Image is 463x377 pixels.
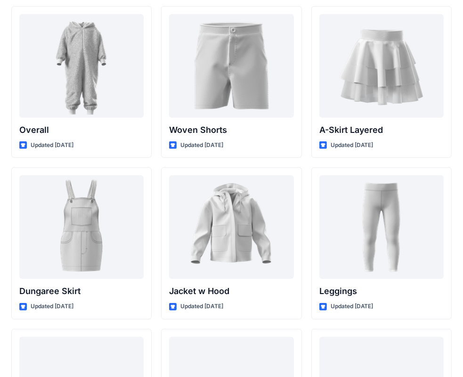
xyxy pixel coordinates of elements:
[19,175,144,279] a: Dungaree Skirt
[319,123,444,137] p: A-Skirt Layered
[319,14,444,118] a: A-Skirt Layered
[169,14,293,118] a: Woven Shorts
[319,285,444,298] p: Leggings
[169,175,293,279] a: Jacket w Hood
[19,14,144,118] a: Overall
[331,302,374,311] p: Updated [DATE]
[169,285,293,298] p: Jacket w Hood
[180,140,223,150] p: Updated [DATE]
[19,123,144,137] p: Overall
[319,175,444,279] a: Leggings
[331,140,374,150] p: Updated [DATE]
[31,140,73,150] p: Updated [DATE]
[19,285,144,298] p: Dungaree Skirt
[31,302,73,311] p: Updated [DATE]
[180,302,223,311] p: Updated [DATE]
[169,123,293,137] p: Woven Shorts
